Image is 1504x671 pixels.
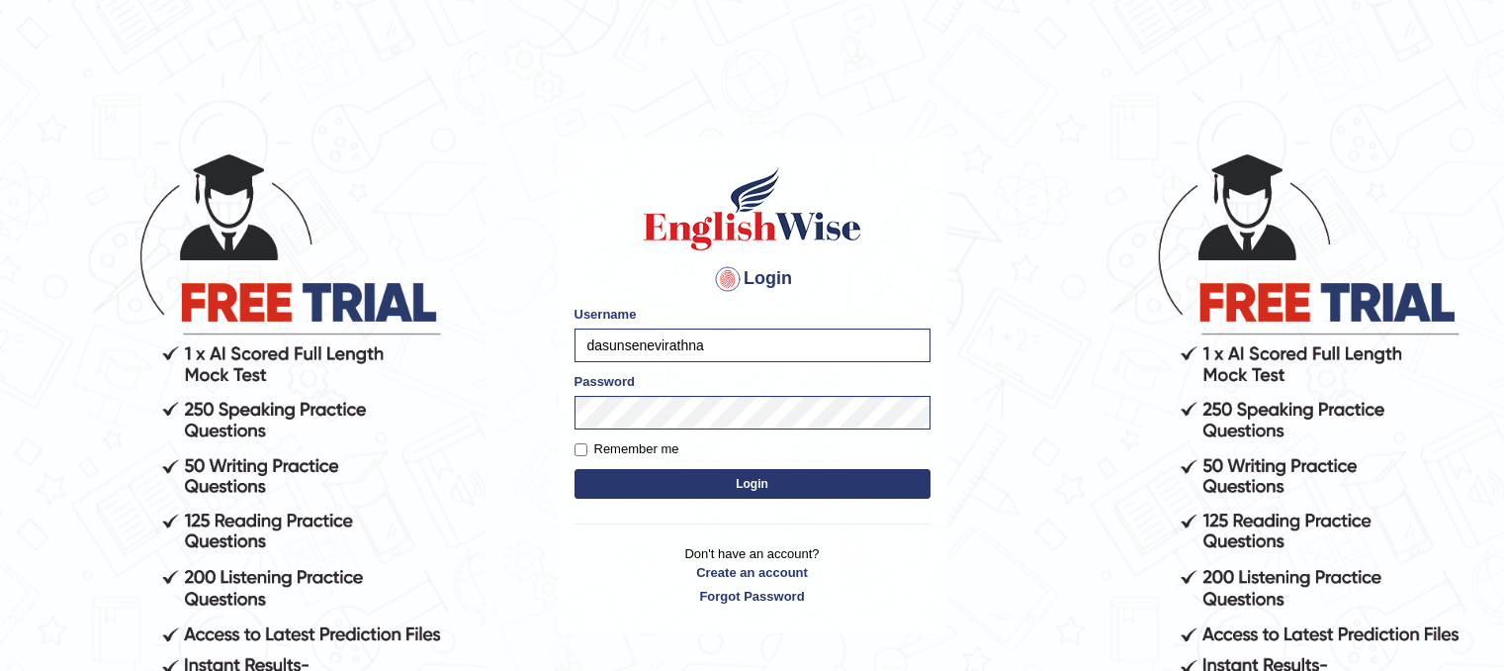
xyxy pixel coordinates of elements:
h4: Login [575,263,930,295]
label: Username [575,305,637,324]
label: Remember me [575,439,679,459]
img: Logo of English Wise sign in for intelligent practice with AI [640,164,865,253]
label: Password [575,372,635,391]
p: Don't have an account? [575,544,930,606]
input: Remember me [575,443,587,456]
a: Create an account [575,563,930,582]
button: Login [575,469,930,499]
a: Forgot Password [575,587,930,606]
